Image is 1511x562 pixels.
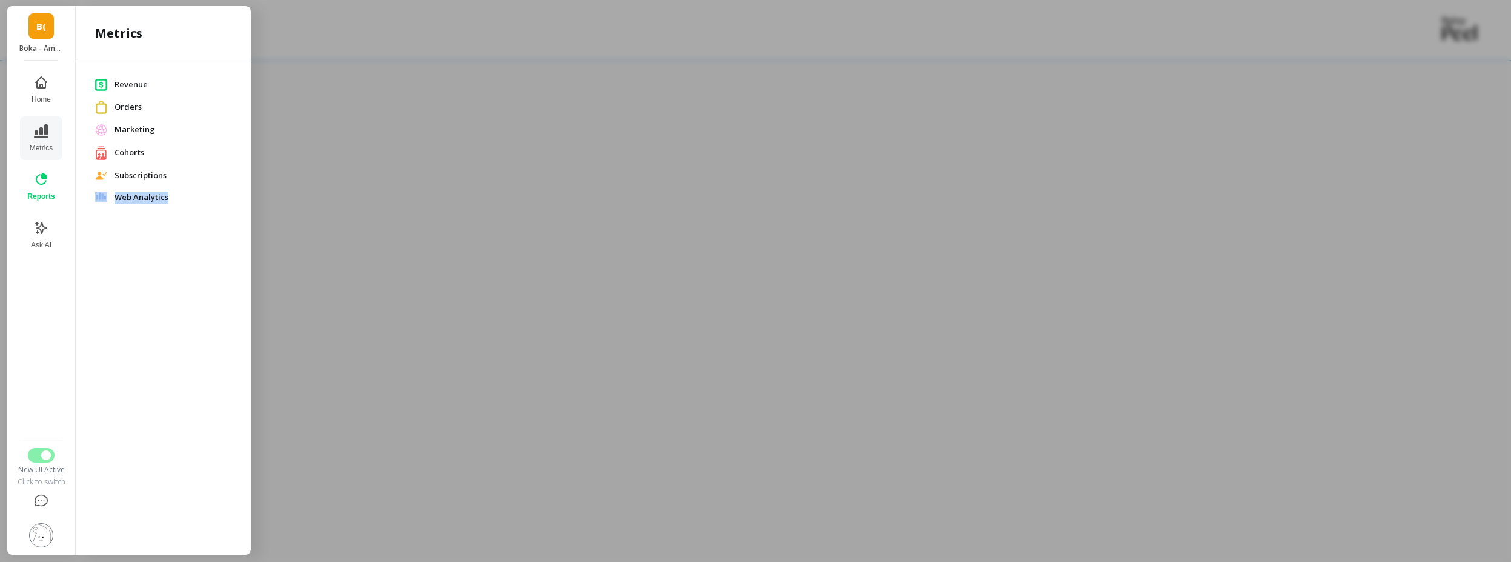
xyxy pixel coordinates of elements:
[95,101,107,113] img: [object Object]
[31,240,51,250] span: Ask AI
[95,78,107,91] img: [object Object]
[27,192,55,201] span: Reports
[29,523,53,547] img: profile picture
[95,146,107,161] img: [object Object]
[20,165,62,209] button: Reports
[32,95,51,104] span: Home
[36,19,46,33] span: B(
[15,477,67,487] div: Click to switch
[95,124,107,136] img: [object Object]
[15,465,67,475] div: New UI Active
[20,68,62,112] button: Home
[20,213,62,257] button: Ask AI
[30,143,53,153] span: Metrics
[28,448,55,463] button: Switch to Legacy UI
[95,25,142,42] h2: Metrics
[115,79,231,91] span: Revenue
[115,124,231,136] span: Marketing
[15,487,67,516] button: Help
[115,101,231,113] span: Orders
[19,44,64,53] p: Boka - Amazon (Essor)
[95,172,107,180] img: [object Object]
[15,516,67,555] button: Settings
[115,147,231,159] span: Cohorts
[20,116,62,160] button: Metrics
[95,192,107,202] img: [object Object]
[115,192,231,204] span: Web Analytics
[115,170,231,182] span: Subscriptions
